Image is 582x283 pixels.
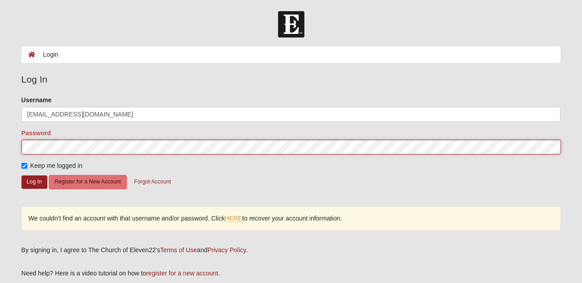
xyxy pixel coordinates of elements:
div: By signing in, I agree to The Church of Eleven22's and . [21,246,561,255]
input: Keep me logged in [21,163,27,169]
legend: Log In [21,72,561,87]
span: Keep me logged in [30,162,83,169]
p: Need help? Here is a video tutorial on how to . [21,269,561,278]
button: Register for a New Account [49,175,127,189]
a: register for a new account [146,270,218,277]
button: Forgot Account [128,175,177,189]
button: Log In [21,175,47,188]
img: Church of Eleven22 Logo [278,11,304,37]
label: Password [21,129,51,137]
a: HERE [225,215,242,222]
div: We couldn’t find an account with that username and/or password. Click to recover your account inf... [21,207,561,230]
li: Login [35,50,59,59]
a: Terms of Use [160,246,197,254]
a: Privacy Policy [207,246,246,254]
label: Username [21,96,52,104]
